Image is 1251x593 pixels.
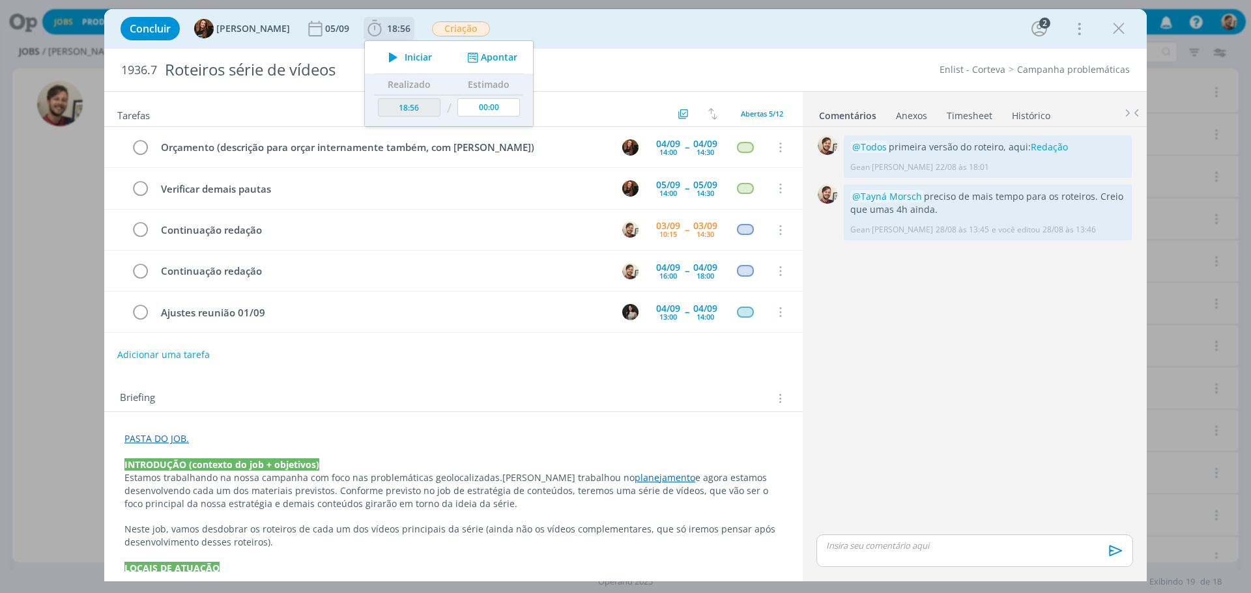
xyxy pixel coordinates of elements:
th: Estimado [454,74,523,95]
div: 14:30 [697,189,714,197]
a: Redação [1031,141,1068,153]
th: Realizado [375,74,444,95]
a: PASTA DO JOB. [124,432,189,445]
a: Histórico [1011,103,1051,122]
div: 13:00 [659,313,677,320]
span: @Tayná Morsch [852,190,922,202]
button: 2 [1029,18,1050,39]
div: 04/09 [693,139,717,148]
a: planejamento [635,471,695,484]
span: Tarefas [117,106,150,122]
div: 04/09 [656,263,680,272]
ul: 18:56 [364,40,534,127]
strong: INTRODUÇÃO (contexto do job + objetivos) [124,458,319,471]
div: 05/09 [656,180,680,189]
span: Briefing [120,390,155,407]
span: Estamos trabalhando na nossa campanha com foco nas problemáticas geolocalizadas. [124,471,502,484]
button: T [620,178,640,198]
span: -- [685,184,689,193]
span: Abertas 5/12 [741,109,783,118]
div: 04/09 [656,139,680,148]
div: 14:00 [659,189,677,197]
p: [PERSON_NAME] trabalhou no e agora estamos desenvolvendo cada um dos materiais previstos. Conform... [124,471,783,510]
strong: LOCAIS DE ATUAÇÃO [124,562,220,574]
span: Concluir [130,23,171,34]
div: 03/09 [656,221,680,230]
div: 14:30 [697,230,714,238]
p: preciso de mais tempo para os roteiros. Creio que umas 4h ainda. [850,190,1125,217]
div: Ajustes reunião 01/09 [155,305,610,321]
span: @Todos [852,141,887,153]
div: 14:30 [697,148,714,156]
p: Gean [PERSON_NAME] [850,161,933,173]
div: dialog [104,9,1147,581]
img: T [194,19,214,38]
div: 03/09 [693,221,717,230]
button: Iniciar [381,48,433,66]
div: Verificar demais pautas [155,181,610,197]
div: 2 [1039,18,1050,29]
div: 05/09 [693,180,717,189]
div: Roteiros série de vídeos [160,54,704,86]
span: -- [685,143,689,152]
a: Enlist - Corteva [940,63,1005,76]
span: 18:56 [387,22,410,34]
span: e você editou [992,224,1040,236]
span: 28/08 às 13:46 [1042,224,1096,236]
div: Anexos [896,109,927,122]
img: T [622,139,639,156]
button: T[PERSON_NAME] [194,19,290,38]
div: 16:00 [659,272,677,279]
img: T [622,180,639,197]
button: G [620,261,640,281]
button: Concluir [121,17,180,40]
button: Criação [431,21,491,37]
img: C [622,304,639,320]
div: 04/09 [693,304,717,313]
img: G [818,184,837,204]
span: 1936.7 [121,63,157,77]
button: C [620,302,640,322]
div: Orçamento (descrição para orçar internamente também, com [PERSON_NAME]) [155,139,610,156]
button: G [620,220,640,240]
a: Campanha problemáticas [1017,63,1130,76]
div: Continuação redação [155,222,610,238]
img: arrow-down-up.svg [708,108,717,120]
p: primeira versão do roteiro, aqui: [850,141,1125,154]
div: 18:00 [697,272,714,279]
img: G [622,263,639,279]
span: -- [685,225,689,234]
a: Timesheet [946,103,993,122]
span: -- [685,266,689,275]
div: 14:00 [659,148,677,156]
div: 14:00 [697,313,714,320]
button: 18:56 [364,18,414,39]
div: 04/09 [693,263,717,272]
button: T [620,137,640,157]
p: Neste job, vamos desdobrar os roteiros de cada um dos vídeos principais da série (ainda não os ví... [124,523,783,549]
span: Criação [432,21,490,36]
span: 22/08 às 18:01 [936,161,989,173]
button: Apontar [464,51,518,64]
span: Iniciar [405,53,432,62]
div: 05/09 [325,24,352,33]
img: G [622,221,639,238]
img: G [818,135,837,155]
div: Continuação redação [155,263,610,279]
td: / [444,95,455,122]
span: -- [685,307,689,316]
span: 28/08 às 13:45 [936,224,989,236]
a: Comentários [818,103,877,122]
button: Adicionar uma tarefa [117,343,210,366]
span: [PERSON_NAME] [216,24,290,33]
div: 04/09 [656,304,680,313]
p: Gean [PERSON_NAME] [850,224,933,236]
div: 10:15 [659,230,677,238]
